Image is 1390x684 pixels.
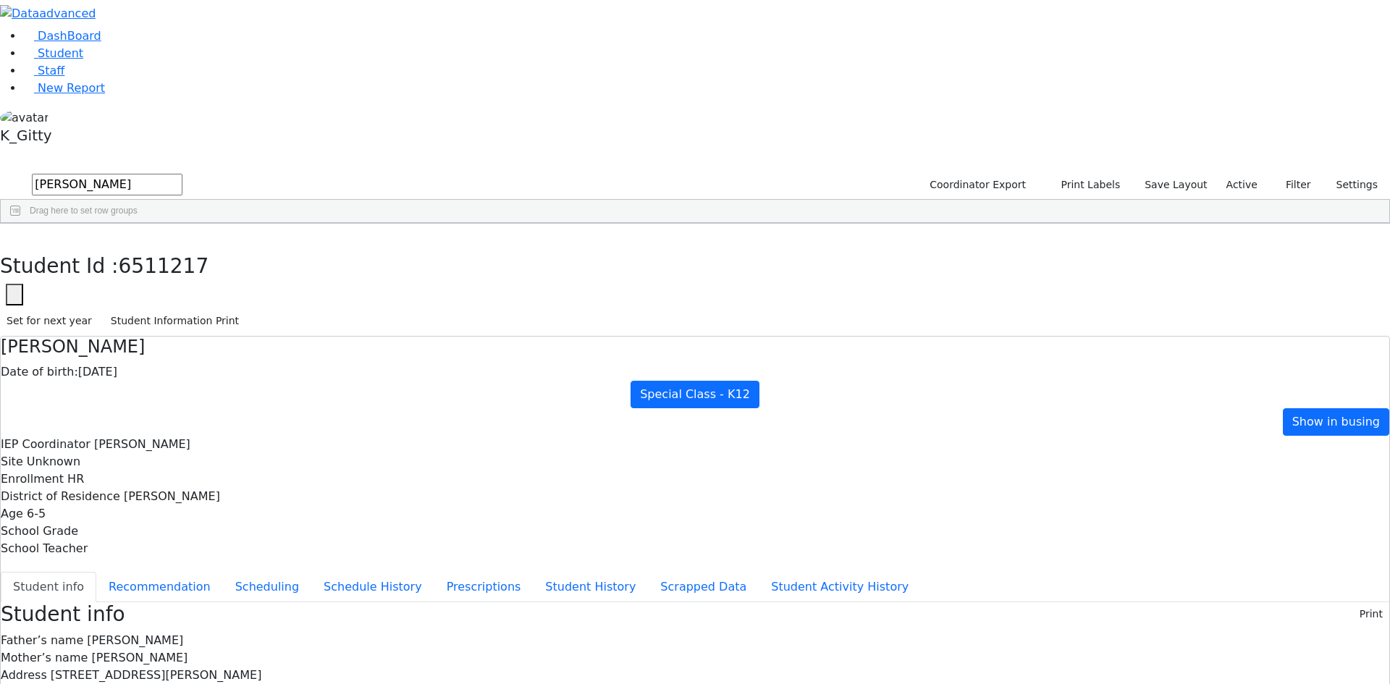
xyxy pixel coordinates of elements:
[38,46,83,60] span: Student
[1,505,23,523] label: Age
[1,453,23,470] label: Site
[104,310,245,332] button: Student Information Print
[1138,174,1213,196] button: Save Layout
[30,206,138,216] span: Drag here to set row groups
[759,572,921,602] button: Student Activity History
[1,363,78,381] label: Date of birth:
[533,572,648,602] button: Student History
[38,64,64,77] span: Staff
[87,633,183,647] span: [PERSON_NAME]
[67,472,84,486] span: HR
[51,668,262,682] span: [STREET_ADDRESS][PERSON_NAME]
[920,174,1032,196] button: Coordinator Export
[23,64,64,77] a: Staff
[27,507,46,520] span: 6-5
[631,381,759,408] a: Special Class - K12
[23,46,83,60] a: Student
[38,81,105,95] span: New Report
[1044,174,1126,196] button: Print Labels
[94,437,190,451] span: [PERSON_NAME]
[1,363,1389,381] div: [DATE]
[1,337,1389,358] h4: [PERSON_NAME]
[23,81,105,95] a: New Report
[1,572,96,602] button: Student info
[1267,174,1318,196] button: Filter
[648,572,759,602] button: Scrapped Data
[1,436,90,453] label: IEP Coordinator
[1,632,83,649] label: Father’s name
[434,572,534,602] button: Prescriptions
[96,572,223,602] button: Recommendation
[1,602,125,627] h3: Student info
[311,572,434,602] button: Schedule History
[1283,408,1389,436] a: Show in busing
[1,649,88,667] label: Mother’s name
[32,174,182,195] input: Search
[38,29,101,43] span: DashBoard
[1292,415,1380,428] span: Show in busing
[1353,603,1389,625] button: Print
[1220,174,1264,196] label: Active
[124,489,220,503] span: [PERSON_NAME]
[1,488,120,505] label: District of Residence
[23,29,101,43] a: DashBoard
[119,254,209,278] span: 6511217
[1,523,78,540] label: School Grade
[27,455,80,468] span: Unknown
[1,667,47,684] label: Address
[91,651,188,664] span: [PERSON_NAME]
[1,540,88,557] label: School Teacher
[1,470,64,488] label: Enrollment
[223,572,311,602] button: Scheduling
[1318,174,1384,196] button: Settings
